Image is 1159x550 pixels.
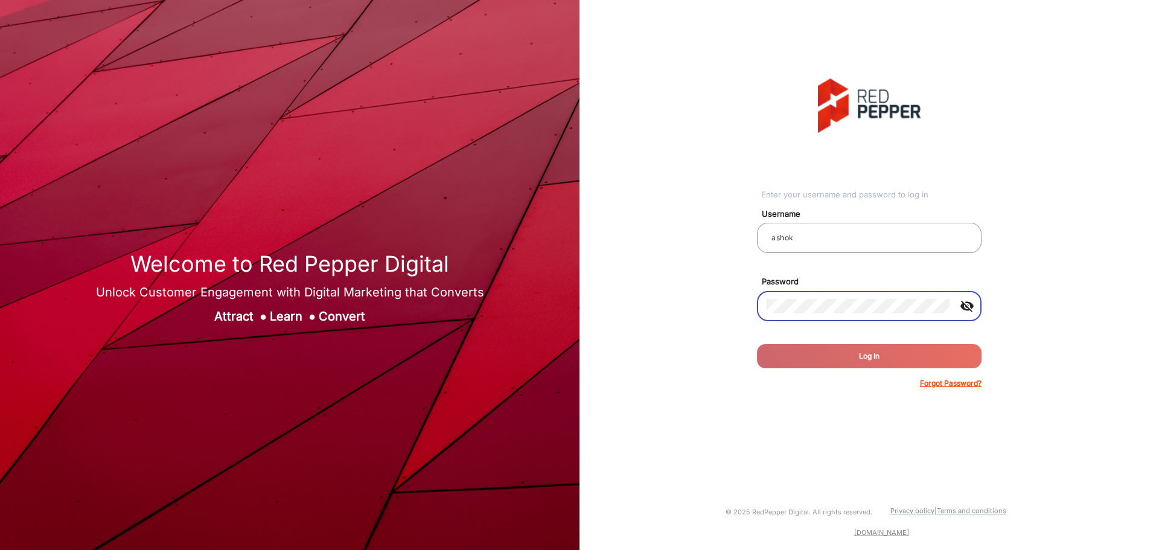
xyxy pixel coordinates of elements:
[96,307,484,325] div: Attract Learn Convert
[96,251,484,277] h1: Welcome to Red Pepper Digital
[96,283,484,301] div: Unlock Customer Engagement with Digital Marketing that Converts
[757,344,982,368] button: Log In
[260,309,267,324] span: ●
[767,231,972,245] input: Your username
[854,528,909,537] a: [DOMAIN_NAME]
[934,507,937,515] a: |
[753,208,995,220] mat-label: Username
[953,299,982,313] mat-icon: visibility_off
[726,508,872,516] small: © 2025 RedPepper Digital. All rights reserved.
[818,78,921,133] img: vmg-logo
[920,378,982,389] p: Forgot Password?
[308,309,316,324] span: ●
[937,507,1006,515] a: Terms and conditions
[890,507,934,515] a: Privacy policy
[761,189,982,201] div: Enter your username and password to log in
[753,276,995,288] mat-label: Password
